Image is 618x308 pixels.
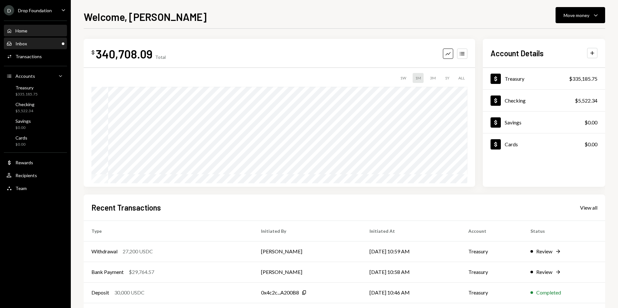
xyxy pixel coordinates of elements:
[253,262,362,282] td: [PERSON_NAME]
[84,221,253,241] th: Type
[96,47,153,61] div: 340,708.09
[15,118,31,124] div: Savings
[114,289,145,296] div: 30,000 USDC
[15,173,37,178] div: Recipients
[564,12,589,19] div: Move money
[15,108,34,114] div: $5,522.34
[91,289,109,296] div: Deposit
[4,5,14,15] div: D
[483,133,605,155] a: Cards$0.00
[461,221,523,241] th: Account
[4,116,67,132] a: Savings$0.00
[4,83,67,98] a: Treasury$335,185.75
[536,268,552,276] div: Review
[569,75,597,83] div: $335,185.75
[91,49,95,56] div: $
[18,8,52,13] div: Drop Foundation
[155,54,166,60] div: Total
[91,248,117,255] div: Withdrawal
[4,25,67,36] a: Home
[91,202,161,213] h2: Recent Transactions
[505,141,518,147] div: Cards
[15,92,38,97] div: $335,185.75
[15,135,27,140] div: Cards
[461,241,523,262] td: Treasury
[483,68,605,89] a: Treasury$335,185.75
[398,73,409,83] div: 1W
[536,289,561,296] div: Completed
[15,186,27,191] div: Team
[362,262,461,282] td: [DATE] 10:58 AM
[362,221,461,241] th: Initiated At
[4,133,67,149] a: Cards$0.00
[483,90,605,111] a: Checking$5,522.34
[4,182,67,194] a: Team
[15,28,27,33] div: Home
[575,97,597,104] div: $5,522.34
[4,157,67,168] a: Rewards
[15,142,27,147] div: $0.00
[483,112,605,133] a: Savings$0.00
[505,119,521,125] div: Savings
[461,262,523,282] td: Treasury
[413,73,424,83] div: 1M
[129,268,154,276] div: $29,764.57
[585,119,597,126] div: $0.00
[4,50,67,62] a: Transactions
[580,204,597,211] a: View all
[4,100,67,115] a: Checking$5,522.34
[15,73,35,79] div: Accounts
[427,73,438,83] div: 3M
[15,85,38,90] div: Treasury
[15,41,27,46] div: Inbox
[580,204,597,211] div: View all
[461,282,523,303] td: Treasury
[491,48,544,59] h2: Account Details
[253,221,362,241] th: Initiated By
[442,73,452,83] div: 1Y
[84,10,207,23] h1: Welcome, [PERSON_NAME]
[4,169,67,181] a: Recipients
[4,38,67,49] a: Inbox
[556,7,605,23] button: Move money
[585,140,597,148] div: $0.00
[536,248,552,255] div: Review
[15,102,34,107] div: Checking
[456,73,467,83] div: ALL
[253,241,362,262] td: [PERSON_NAME]
[362,241,461,262] td: [DATE] 10:59 AM
[362,282,461,303] td: [DATE] 10:46 AM
[4,70,67,82] a: Accounts
[505,97,526,104] div: Checking
[15,160,33,165] div: Rewards
[15,54,42,59] div: Transactions
[123,248,153,255] div: 27,200 USDC
[523,221,605,241] th: Status
[261,289,299,296] div: 0x4c2c...A200B8
[91,268,124,276] div: Bank Payment
[15,125,31,131] div: $0.00
[505,76,524,82] div: Treasury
